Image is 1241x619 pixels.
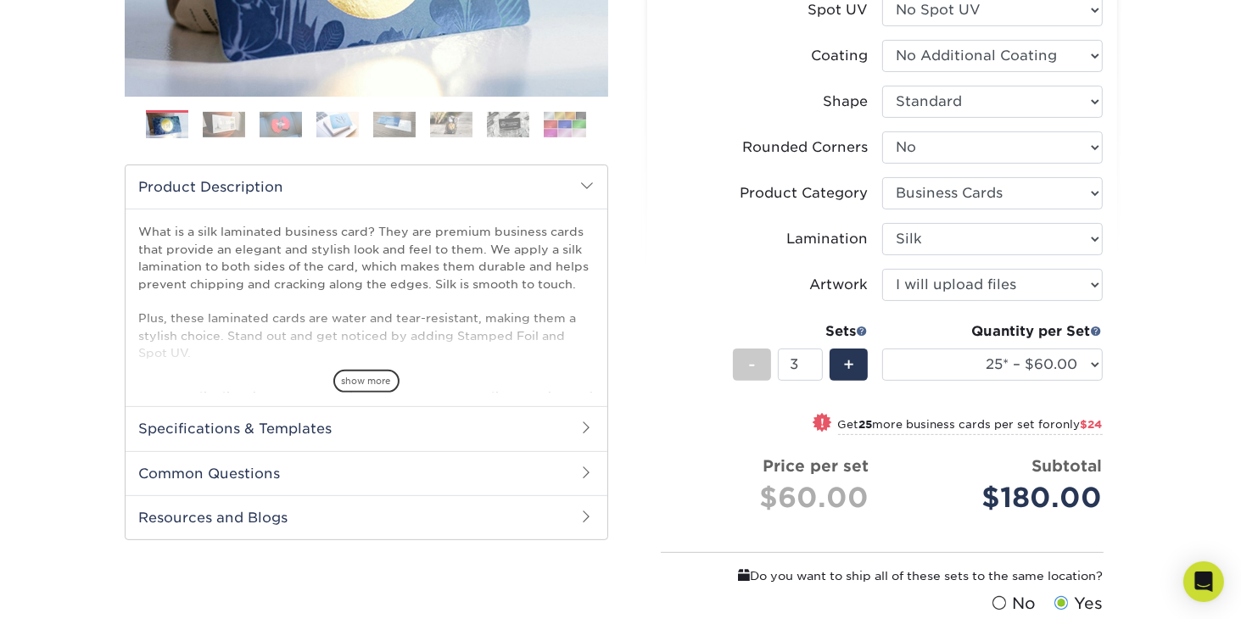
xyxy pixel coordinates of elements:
img: Business Cards 05 [373,112,416,137]
span: show more [333,370,400,393]
label: No [988,592,1037,616]
span: only [1056,418,1103,431]
img: Business Cards 01 [146,104,188,147]
h2: Product Description [126,165,607,209]
h2: Common Questions [126,451,607,495]
strong: 25 [859,418,873,431]
label: Yes [1050,592,1104,616]
div: $180.00 [895,477,1103,518]
span: + [843,352,854,377]
div: Coating [812,46,869,66]
img: Business Cards 07 [487,112,529,137]
img: Business Cards 08 [544,112,586,137]
div: Rounded Corners [743,137,869,158]
h2: Resources and Blogs [126,495,607,539]
img: Business Cards 03 [260,112,302,137]
div: Product Category [741,183,869,204]
div: Artwork [810,275,869,295]
div: Sets [733,321,869,342]
strong: Subtotal [1032,456,1103,475]
small: Get more business cards per set for [838,418,1103,435]
span: ! [820,415,825,432]
div: $60.00 [674,477,869,518]
div: Lamination [787,229,869,249]
div: Open Intercom Messenger [1183,561,1224,602]
img: Business Cards 06 [430,112,472,137]
p: What is a silk laminated business card? They are premium business cards that provide an elegant a... [139,223,594,499]
img: Business Cards 02 [203,112,245,137]
div: Do you want to ship all of these sets to the same location? [661,566,1104,585]
h2: Specifications & Templates [126,406,607,450]
iframe: Google Customer Reviews [4,567,144,613]
strong: Price per set [763,456,869,475]
img: Business Cards 04 [316,112,359,137]
div: Quantity per Set [882,321,1103,342]
span: $24 [1081,418,1103,431]
div: Shape [824,92,869,112]
span: - [748,352,756,377]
